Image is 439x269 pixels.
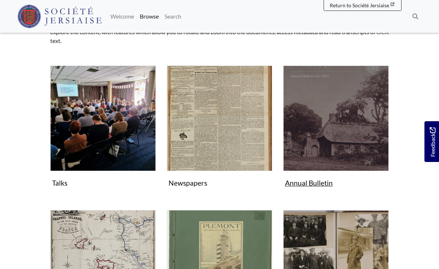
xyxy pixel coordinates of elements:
[45,66,161,201] div: Subcollection
[283,66,389,171] img: Annual Bulletin
[137,9,162,24] a: Browse
[17,5,102,28] img: Société Jersiaise
[17,3,102,30] a: Société Jersiaise logo
[167,66,272,171] img: Newspapers
[107,9,137,24] a: Welcome
[330,2,389,8] span: Return to Société Jersiaise
[278,66,394,201] div: Subcollection
[167,66,272,190] a: Newspapers Newspapers
[50,66,156,171] img: Talks
[428,127,437,157] span: Feedback
[424,121,439,162] a: Would you like to provide feedback?
[283,66,389,190] a: Annual Bulletin Annual Bulletin
[162,9,184,24] a: Search
[161,66,278,201] div: Subcollection
[50,66,156,190] a: Talks Talks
